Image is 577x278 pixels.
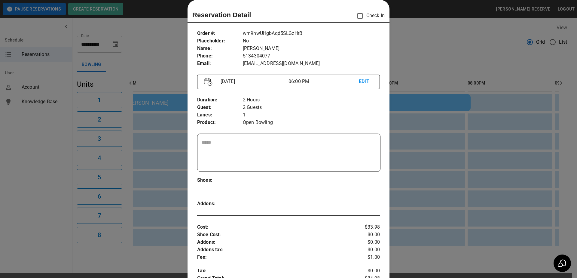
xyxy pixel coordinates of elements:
[197,119,243,126] p: Product :
[243,96,380,104] p: 2 Hours
[197,231,350,239] p: Shoe Cost :
[243,30,380,37] p: wm9hwUHgbAqd5SLGzHrB
[197,246,350,254] p: Addons tax :
[197,267,350,275] p: Tax :
[204,78,212,86] img: Vector
[350,254,380,261] p: $1.00
[218,78,288,85] p: [DATE]
[197,177,243,184] p: Shoes :
[197,52,243,60] p: Phone :
[354,10,385,22] p: Check In
[350,239,380,246] p: $0.00
[197,45,243,52] p: Name :
[197,37,243,45] p: Placeholder :
[192,10,251,20] p: Reservation Detail
[197,96,243,104] p: Duration :
[197,30,243,37] p: Order # :
[350,267,380,275] p: $0.00
[197,254,350,261] p: Fee :
[243,45,380,52] p: [PERSON_NAME]
[197,111,243,119] p: Lanes :
[350,224,380,231] p: $33.98
[243,60,380,67] p: [EMAIL_ADDRESS][DOMAIN_NAME]
[197,104,243,111] p: Guest :
[243,52,380,60] p: 5134304077
[243,111,380,119] p: 1
[197,200,243,208] p: Addons :
[243,119,380,126] p: Open Bowling
[197,60,243,67] p: Email :
[350,246,380,254] p: $0.00
[288,78,359,85] p: 06:00 PM
[359,78,373,85] p: EDIT
[197,224,350,231] p: Cost :
[243,37,380,45] p: No
[350,231,380,239] p: $0.00
[243,104,380,111] p: 2 Guests
[197,239,350,246] p: Addons :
